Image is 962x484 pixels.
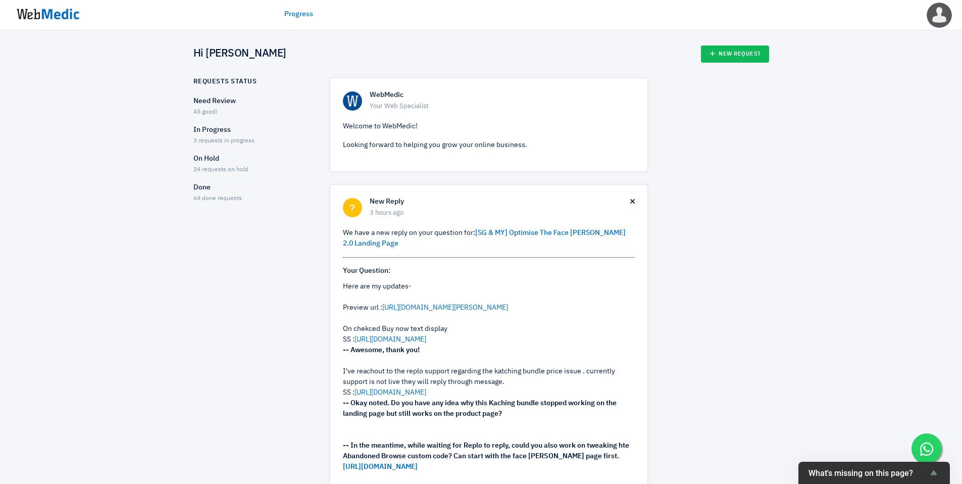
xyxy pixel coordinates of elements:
a: [SG & MY] Optimise The Face [PERSON_NAME] 2.0 Landing Page [343,229,626,247]
a: [URL][DOMAIN_NAME] [355,389,426,396]
a: [URL][DOMAIN_NAME][PERSON_NAME] [382,304,508,311]
a: New Request [701,45,769,63]
a: [URL][DOMAIN_NAME] [355,336,426,343]
span: 24 requests on hold [193,167,248,173]
p: On Hold [193,154,312,164]
span: 3 requests in progress [193,138,255,144]
span: 3 hours ago [370,208,630,218]
span: Your Web Specialist [370,102,635,112]
strong: -- Awesome, thank you! [343,347,420,354]
p: Done [193,182,312,193]
span: 64 done requests [193,196,242,202]
h6: New Reply [370,198,630,207]
strong: -- Okay noted. Do you have any idea why this Kaching bundle stopped working on the landing page b... [343,400,617,417]
h6: WebMedic [370,91,635,100]
span: All good! [193,109,217,115]
strong: -- In the meantime, while waiting for Replo to reply, could you also work on tweaking hte Abandon... [343,442,629,470]
p: Looking forward to helping you grow your online business. [343,140,635,151]
a: [URL][DOMAIN_NAME] [343,463,418,470]
p: We have a new reply on your question for: [343,228,635,249]
p: Need Review [193,96,312,107]
span: What's missing on this page? [808,468,928,478]
button: Show survey - What's missing on this page? [808,467,940,479]
h4: Hi [PERSON_NAME] [193,47,286,61]
p: In Progress [193,125,312,135]
h6: Requests Status [193,78,257,86]
a: Progress [284,9,313,20]
p: Your Question: [343,266,635,276]
p: Welcome to WebMedic! [343,121,635,132]
div: Here are my updates- Preview url : On chekced Buy now text display SS : I've reachout to the repl... [343,281,635,483]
